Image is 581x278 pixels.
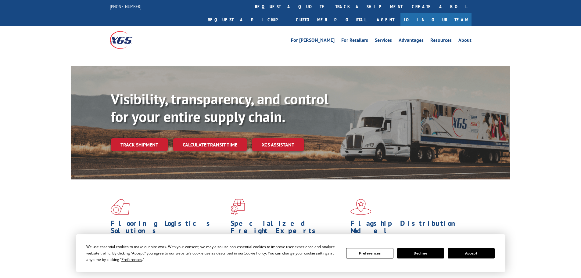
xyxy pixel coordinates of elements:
[397,248,444,258] button: Decline
[110,3,142,9] a: [PHONE_NUMBER]
[231,220,346,237] h1: Specialized Freight Experts
[111,220,226,237] h1: Flooring Logistics Solutions
[350,220,466,237] h1: Flagship Distribution Model
[371,13,400,26] a: Agent
[346,248,393,258] button: Preferences
[111,138,168,151] a: Track shipment
[111,199,130,215] img: xgs-icon-total-supply-chain-intelligence-red
[350,199,371,215] img: xgs-icon-flagship-distribution-model-red
[111,89,328,126] b: Visibility, transparency, and control for your entire supply chain.
[341,38,368,45] a: For Retailers
[399,38,424,45] a: Advantages
[173,138,247,151] a: Calculate transit time
[291,38,335,45] a: For [PERSON_NAME]
[458,38,472,45] a: About
[86,244,339,263] div: We use essential cookies to make our site work. With your consent, we may also use non-essential ...
[121,257,142,262] span: Preferences
[244,251,266,256] span: Cookie Policy
[375,38,392,45] a: Services
[291,13,371,26] a: Customer Portal
[448,248,495,258] button: Accept
[400,13,472,26] a: Join Our Team
[76,234,505,272] div: Cookie Consent Prompt
[430,38,452,45] a: Resources
[203,13,291,26] a: Request a pickup
[231,199,245,215] img: xgs-icon-focused-on-flooring-red
[252,138,304,151] a: XGS ASSISTANT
